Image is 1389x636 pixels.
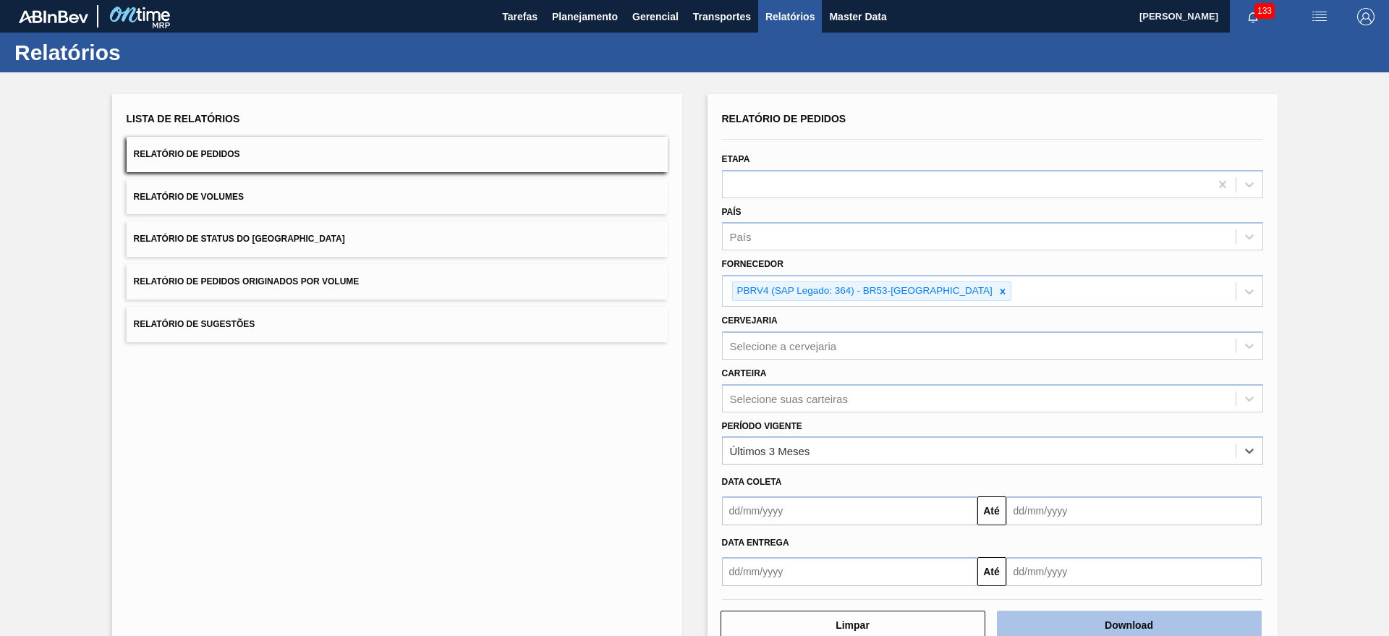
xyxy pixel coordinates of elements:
[19,10,88,23] img: TNhmsLtSVTkK8tSr43FrP2fwEKptu5GPRR3wAAAABJRU5ErkJggg==
[134,149,240,159] span: Relatório de Pedidos
[127,307,668,342] button: Relatório de Sugestões
[733,282,995,300] div: PBRV4 (SAP Legado: 364) - BR53-[GEOGRAPHIC_DATA]
[1230,7,1276,27] button: Notificações
[722,154,750,164] label: Etapa
[722,259,783,269] label: Fornecedor
[1006,496,1262,525] input: dd/mm/yyyy
[722,496,977,525] input: dd/mm/yyyy
[722,368,767,378] label: Carteira
[1254,3,1275,19] span: 133
[693,8,751,25] span: Transportes
[765,8,815,25] span: Relatórios
[134,319,255,329] span: Relatório de Sugestões
[14,44,271,61] h1: Relatórios
[722,315,778,326] label: Cervejaria
[134,276,360,287] span: Relatório de Pedidos Originados por Volume
[730,445,810,457] div: Últimos 3 Meses
[127,113,240,124] span: Lista de Relatórios
[1357,8,1375,25] img: Logout
[722,421,802,431] label: Período Vigente
[127,137,668,172] button: Relatório de Pedidos
[722,113,846,124] span: Relatório de Pedidos
[977,557,1006,586] button: Até
[977,496,1006,525] button: Até
[722,538,789,548] span: Data entrega
[632,8,679,25] span: Gerencial
[730,392,848,404] div: Selecione suas carteiras
[722,557,977,586] input: dd/mm/yyyy
[1311,8,1328,25] img: userActions
[502,8,538,25] span: Tarefas
[127,179,668,215] button: Relatório de Volumes
[722,207,742,217] label: País
[552,8,618,25] span: Planejamento
[829,8,886,25] span: Master Data
[127,221,668,257] button: Relatório de Status do [GEOGRAPHIC_DATA]
[134,192,244,202] span: Relatório de Volumes
[730,339,837,352] div: Selecione a cervejaria
[127,264,668,300] button: Relatório de Pedidos Originados por Volume
[134,234,345,244] span: Relatório de Status do [GEOGRAPHIC_DATA]
[730,231,752,243] div: País
[1006,557,1262,586] input: dd/mm/yyyy
[722,477,782,487] span: Data coleta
